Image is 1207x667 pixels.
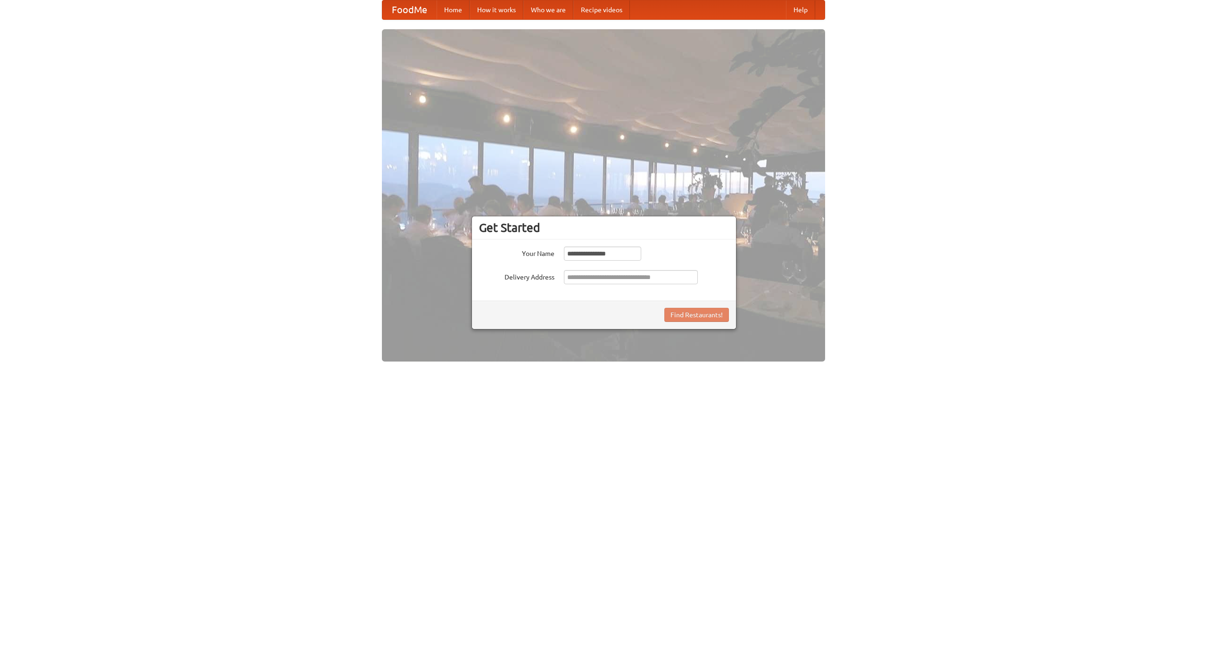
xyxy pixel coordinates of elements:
a: How it works [470,0,523,19]
label: Delivery Address [479,270,554,282]
a: FoodMe [382,0,437,19]
a: Who we are [523,0,573,19]
h3: Get Started [479,221,729,235]
button: Find Restaurants! [664,308,729,322]
a: Help [786,0,815,19]
label: Your Name [479,247,554,258]
a: Recipe videos [573,0,630,19]
a: Home [437,0,470,19]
